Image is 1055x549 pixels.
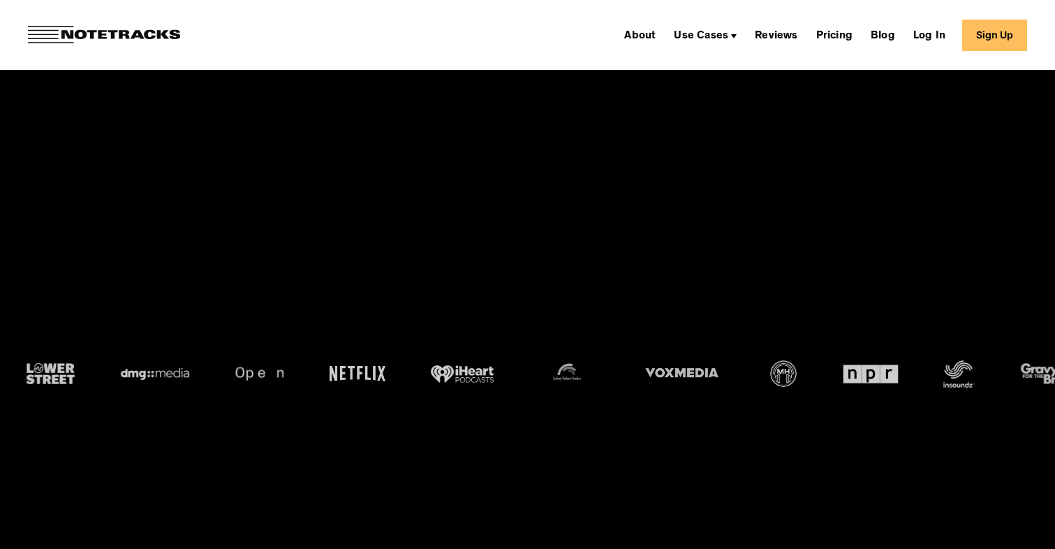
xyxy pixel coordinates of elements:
a: Blog [865,24,901,46]
a: Pricing [811,24,858,46]
a: Reviews [749,24,803,46]
div: Use Cases [668,24,742,46]
a: Log In [908,24,951,46]
div: Use Cases [674,31,728,42]
a: About [619,24,661,46]
a: Sign Up [962,20,1027,51]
